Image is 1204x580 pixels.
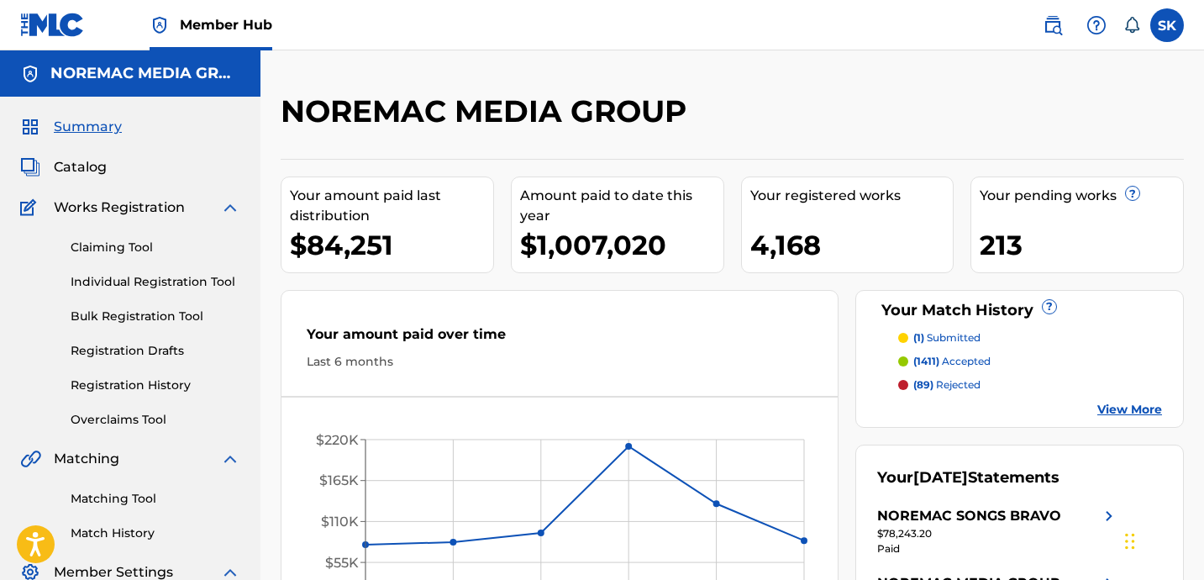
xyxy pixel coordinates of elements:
[1126,187,1139,200] span: ?
[71,273,240,291] a: Individual Registration Tool
[1150,8,1184,42] div: User Menu
[1043,15,1063,35] img: search
[913,378,933,391] span: (89)
[290,186,493,226] div: Your amount paid last distribution
[71,411,240,429] a: Overclaims Tool
[325,555,359,571] tspan: $55K
[520,186,723,226] div: Amount paid to date this year
[750,186,954,206] div: Your registered works
[877,506,1061,526] div: NOREMAC SONGS BRAVO
[898,354,1162,369] a: (1411) accepted
[1157,356,1204,491] iframe: Resource Center
[20,157,40,177] img: Catalog
[20,64,40,84] img: Accounts
[321,514,359,530] tspan: $110K
[220,198,240,218] img: expand
[150,15,170,35] img: Top Rightsholder
[1125,516,1135,567] div: Drag
[1043,300,1056,314] span: ?
[319,472,359,488] tspan: $165K
[980,226,1183,264] div: 213
[220,449,240,469] img: expand
[71,525,240,542] a: Match History
[71,377,240,394] a: Registration History
[913,355,939,367] span: (1411)
[1120,499,1204,580] iframe: Chat Widget
[877,526,1119,541] div: $78,243.20
[898,377,1162,393] a: (89) rejected
[20,157,107,177] a: CatalogCatalog
[1080,8,1113,42] div: Help
[877,467,1059,489] div: Your Statements
[1036,8,1070,42] a: Public Search
[20,198,42,218] img: Works Registration
[750,226,954,264] div: 4,168
[316,432,359,448] tspan: $220K
[54,117,122,137] span: Summary
[877,299,1162,322] div: Your Match History
[71,490,240,508] a: Matching Tool
[71,239,240,256] a: Claiming Tool
[290,226,493,264] div: $84,251
[980,186,1183,206] div: Your pending works
[54,198,185,218] span: Works Registration
[913,468,968,487] span: [DATE]
[877,506,1119,556] a: NOREMAC SONGS BRAVOright chevron icon$78,243.20Paid
[913,330,981,345] p: submitted
[71,342,240,360] a: Registration Drafts
[180,15,272,34] span: Member Hub
[877,541,1119,556] div: Paid
[281,92,695,130] h2: NOREMAC MEDIA GROUP
[898,330,1162,345] a: (1) submitted
[1099,506,1119,526] img: right chevron icon
[20,13,85,37] img: MLC Logo
[1123,17,1140,34] div: Notifications
[520,226,723,264] div: $1,007,020
[1086,15,1107,35] img: help
[20,449,41,469] img: Matching
[54,157,107,177] span: Catalog
[913,377,981,393] p: rejected
[913,354,991,369] p: accepted
[71,308,240,325] a: Bulk Registration Tool
[1097,401,1162,419] a: View More
[307,324,812,353] div: Your amount paid over time
[307,353,812,371] div: Last 6 months
[54,449,119,469] span: Matching
[20,117,122,137] a: SummarySummary
[913,331,924,344] span: (1)
[50,64,240,83] h5: NOREMAC MEDIA GROUP
[20,117,40,137] img: Summary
